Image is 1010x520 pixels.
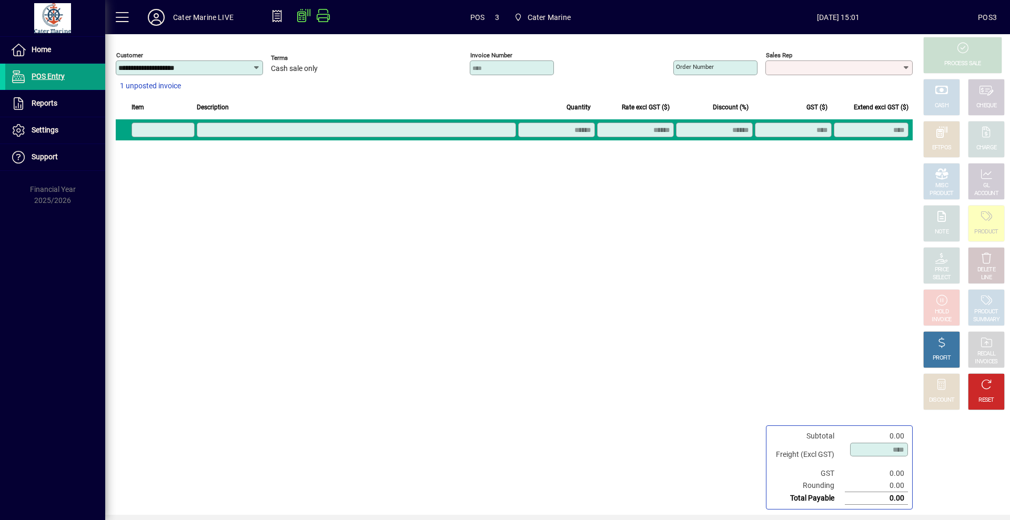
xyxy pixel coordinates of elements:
mat-label: Sales rep [766,52,792,59]
span: Description [197,101,229,113]
td: 0.00 [845,480,908,492]
span: Home [32,45,51,54]
a: Reports [5,90,105,117]
span: Discount (%) [713,101,749,113]
div: DELETE [977,266,995,274]
span: Quantity [567,101,591,113]
div: PRODUCT [974,228,998,236]
span: POS Entry [32,72,65,80]
div: RESET [978,396,994,404]
span: POS [470,9,485,26]
span: Settings [32,126,58,134]
div: PROCESS SALE [944,60,981,68]
span: 1 unposted invoice [120,80,181,91]
td: GST [771,467,845,480]
span: GST ($) [806,101,827,113]
span: Cash sale only [271,65,318,73]
div: INVOICES [975,358,997,366]
a: Home [5,37,105,63]
div: CHEQUE [976,102,996,110]
div: PRICE [935,266,949,274]
span: 3 [495,9,499,26]
div: CHARGE [976,144,997,152]
span: Support [32,152,58,161]
a: Support [5,144,105,170]
div: MISC [935,182,948,190]
div: CASH [935,102,948,110]
span: Item [132,101,144,113]
button: 1 unposted invoice [116,77,185,96]
mat-label: Invoice number [470,52,512,59]
td: Freight (Excl GST) [771,442,845,467]
div: PRODUCT [974,308,998,316]
span: Extend excl GST ($) [854,101,908,113]
td: 0.00 [845,430,908,442]
a: Settings [5,117,105,144]
span: Cater Marine [510,8,575,27]
div: PRODUCT [930,190,953,198]
div: EFTPOS [932,144,952,152]
td: Rounding [771,480,845,492]
div: SUMMARY [973,316,999,324]
td: Subtotal [771,430,845,442]
div: NOTE [935,228,948,236]
div: PROFIT [933,354,951,362]
span: [DATE] 15:01 [699,9,978,26]
div: ACCOUNT [974,190,998,198]
button: Profile [139,8,173,27]
div: RECALL [977,350,996,358]
span: Rate excl GST ($) [622,101,670,113]
td: 0.00 [845,492,908,505]
td: 0.00 [845,467,908,480]
div: DISCOUNT [929,396,954,404]
div: HOLD [935,308,948,316]
mat-label: Customer [116,52,143,59]
div: POS3 [978,9,997,26]
div: SELECT [933,274,951,282]
span: Reports [32,99,57,107]
td: Total Payable [771,492,845,505]
div: INVOICE [932,316,951,324]
div: LINE [981,274,992,282]
mat-label: Order number [676,63,714,70]
span: Cater Marine [528,9,571,26]
div: Cater Marine LIVE [173,9,234,26]
span: Terms [271,55,334,62]
div: GL [983,182,990,190]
